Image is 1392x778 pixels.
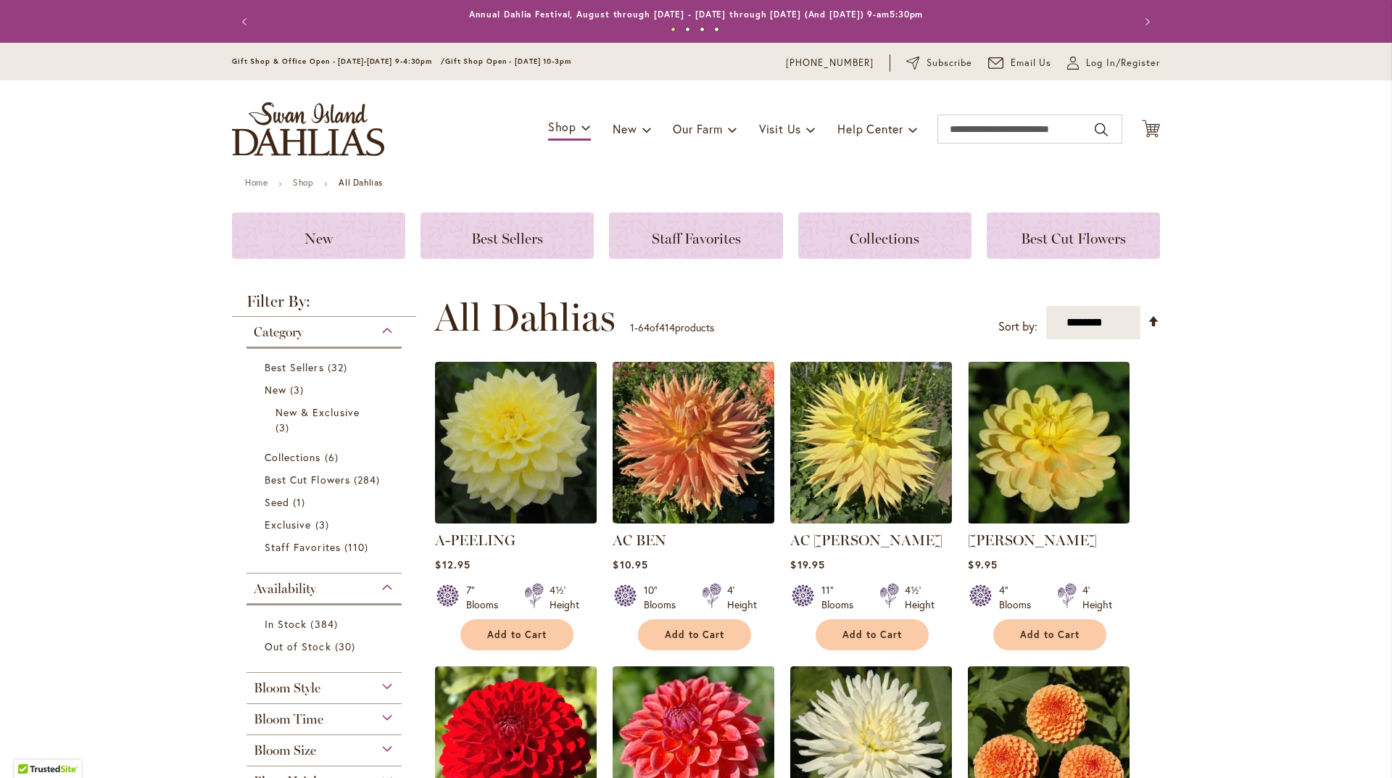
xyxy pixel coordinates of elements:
[630,320,634,334] span: 1
[328,360,351,375] span: 32
[265,518,311,531] span: Exclusive
[613,513,774,526] a: AC BEN
[842,629,902,641] span: Add to Cart
[613,121,637,136] span: New
[245,177,268,188] a: Home
[290,382,307,397] span: 3
[1021,230,1126,247] span: Best Cut Flowers
[816,619,929,650] button: Add to Cart
[1011,56,1052,70] span: Email Us
[335,639,359,654] span: 30
[1020,629,1080,641] span: Add to Cart
[354,472,384,487] span: 284
[987,212,1160,259] a: Best Cut Flowers
[968,362,1130,524] img: AHOY MATEY
[232,7,261,36] button: Previous
[837,121,903,136] span: Help Center
[265,473,350,487] span: Best Cut Flowers
[548,119,576,134] span: Shop
[420,212,594,259] a: Best Sellers
[999,583,1040,612] div: 4" Blooms
[254,324,303,340] span: Category
[293,177,313,188] a: Shop
[275,405,360,419] span: New & Exclusive
[304,230,333,247] span: New
[265,495,289,509] span: Seed
[644,583,684,612] div: 10" Blooms
[471,230,543,247] span: Best Sellers
[1086,56,1160,70] span: Log In/Register
[487,629,547,641] span: Add to Cart
[275,420,293,435] span: 3
[673,121,722,136] span: Our Farm
[435,513,597,526] a: A-Peeling
[232,294,416,317] strong: Filter By:
[652,230,741,247] span: Staff Favorites
[293,494,309,510] span: 1
[727,583,757,612] div: 4' Height
[613,362,774,524] img: AC BEN
[254,680,320,696] span: Bloom Style
[550,583,579,612] div: 4½' Height
[790,558,824,571] span: $19.95
[759,121,801,136] span: Visit Us
[310,616,341,632] span: 384
[968,531,1097,549] a: [PERSON_NAME]
[315,517,333,532] span: 3
[821,583,862,612] div: 11" Blooms
[265,539,387,555] a: Staff Favorites
[638,619,751,650] button: Add to Cart
[798,212,971,259] a: Collections
[466,583,507,612] div: 7" Blooms
[665,629,724,641] span: Add to Cart
[275,405,376,435] a: New &amp; Exclusive
[968,513,1130,526] a: AHOY MATEY
[434,296,616,339] span: All Dahlias
[325,450,342,465] span: 6
[265,382,387,397] a: New
[905,583,935,612] div: 4½' Height
[998,313,1037,340] label: Sort by:
[790,362,952,524] img: AC Jeri
[469,9,924,20] a: Annual Dahlia Festival, August through [DATE] - [DATE] through [DATE] (And [DATE]) 9-am5:30pm
[254,711,323,727] span: Bloom Time
[609,212,782,259] a: Staff Favorites
[265,517,387,532] a: Exclusive
[786,56,874,70] a: [PHONE_NUMBER]
[700,27,705,32] button: 3 of 4
[638,320,650,334] span: 64
[232,102,384,156] a: store logo
[265,450,387,465] a: Collections
[265,639,387,654] a: Out of Stock 30
[265,472,387,487] a: Best Cut Flowers
[714,27,719,32] button: 4 of 4
[254,742,316,758] span: Bloom Size
[445,57,571,66] span: Gift Shop Open - [DATE] 10-3pm
[993,619,1106,650] button: Add to Cart
[232,212,405,259] a: New
[1082,583,1112,612] div: 4' Height
[685,27,690,32] button: 2 of 4
[265,383,286,397] span: New
[613,531,666,549] a: AC BEN
[906,56,972,70] a: Subscribe
[254,581,316,597] span: Availability
[790,513,952,526] a: AC Jeri
[460,619,573,650] button: Add to Cart
[265,617,307,631] span: In Stock
[265,450,321,464] span: Collections
[850,230,919,247] span: Collections
[232,57,445,66] span: Gift Shop & Office Open - [DATE]-[DATE] 9-4:30pm /
[988,56,1052,70] a: Email Us
[435,362,597,524] img: A-Peeling
[613,558,647,571] span: $10.95
[927,56,972,70] span: Subscribe
[790,531,942,549] a: AC [PERSON_NAME]
[344,539,372,555] span: 110
[630,316,714,339] p: - of products
[265,360,324,374] span: Best Sellers
[1067,56,1160,70] a: Log In/Register
[671,27,676,32] button: 1 of 4
[659,320,675,334] span: 414
[265,640,331,653] span: Out of Stock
